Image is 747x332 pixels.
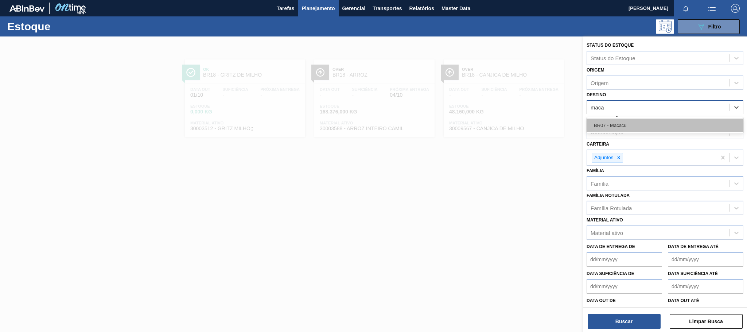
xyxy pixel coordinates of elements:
[587,142,609,147] label: Carteira
[591,205,632,211] div: Família Rotulada
[7,22,117,31] h1: Estoque
[656,19,674,34] div: Pogramando: nenhum usuário selecionado
[9,5,44,12] img: TNhmsLtSVTkK8tSr43FrP2fwEKptu5GPRR3wAAAABJRU5ErkJggg==
[409,4,434,13] span: Relatórios
[301,4,335,13] span: Planejamento
[674,3,697,13] button: Notificações
[591,230,623,236] div: Material ativo
[668,271,718,276] label: Data suficiência até
[373,4,402,13] span: Transportes
[592,153,615,162] div: Adjuntos
[587,193,630,198] label: Família Rotulada
[587,271,634,276] label: Data suficiência de
[587,92,606,97] label: Destino
[587,306,662,321] input: dd/mm/yyyy
[441,4,470,13] span: Master Data
[277,4,295,13] span: Tarefas
[668,279,743,294] input: dd/mm/yyyy
[587,298,616,303] label: Data out de
[587,252,662,267] input: dd/mm/yyyy
[587,244,635,249] label: Data de Entrega de
[668,244,719,249] label: Data de Entrega até
[587,119,743,132] div: BR07 - Macacu
[591,55,635,61] div: Status do Estoque
[678,19,740,34] button: Filtro
[591,180,608,186] div: Família
[668,252,743,267] input: dd/mm/yyyy
[587,217,623,223] label: Material ativo
[342,4,366,13] span: Gerencial
[591,80,608,86] div: Origem
[668,298,699,303] label: Data out até
[587,168,604,173] label: Família
[587,279,662,294] input: dd/mm/yyyy
[708,24,721,30] span: Filtro
[587,117,622,122] label: Coordenação
[668,306,743,321] input: dd/mm/yyyy
[587,43,634,48] label: Status do Estoque
[587,67,604,73] label: Origem
[731,4,740,13] img: Logout
[708,4,716,13] img: userActions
